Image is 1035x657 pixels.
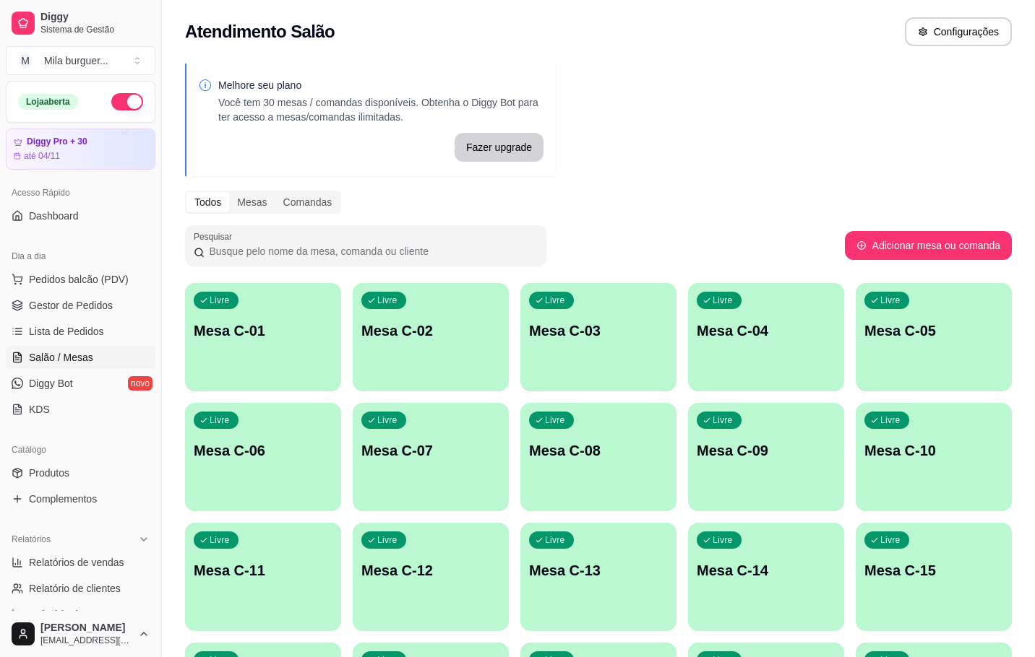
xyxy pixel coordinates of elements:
button: LivreMesa C-02 [353,283,509,391]
p: Mesa C-11 [194,560,332,580]
a: Diggy Pro + 30até 04/11 [6,129,155,170]
p: Livre [377,295,398,306]
p: Mesa C-14 [697,560,836,580]
span: [PERSON_NAME] [40,622,132,635]
span: Relatórios de vendas [29,555,124,570]
p: Livre [880,295,901,306]
p: Mesa C-05 [864,321,1003,341]
a: Lista de Pedidos [6,320,155,343]
span: Complementos [29,492,97,506]
div: Catálogo [6,438,155,461]
span: Diggy [40,11,150,24]
div: Mesas [229,192,275,212]
button: Configurações [905,17,1012,46]
span: Salão / Mesas [29,350,93,365]
button: Adicionar mesa ou comanda [845,231,1012,260]
span: Produtos [29,466,69,480]
p: Mesa C-02 [361,321,500,341]
a: Complementos [6,487,155,510]
span: Diggy Bot [29,376,73,391]
h2: Atendimento Salão [185,20,335,43]
a: Relatórios de vendas [6,551,155,574]
button: LivreMesa C-12 [353,523,509,631]
button: LivreMesa C-04 [688,283,844,391]
button: Fazer upgrade [455,133,544,162]
button: LivreMesa C-15 [856,523,1012,631]
p: Mesa C-10 [864,440,1003,461]
button: Select a team [6,46,155,75]
p: Livre [210,414,230,426]
span: Relatórios [12,534,51,545]
div: Mila burguer ... [44,53,108,68]
span: Dashboard [29,209,79,223]
div: Dia a dia [6,245,155,268]
a: Gestor de Pedidos [6,294,155,317]
p: Mesa C-01 [194,321,332,341]
div: Todos [186,192,229,212]
button: LivreMesa C-14 [688,523,844,631]
button: LivreMesa C-11 [185,523,341,631]
button: LivreMesa C-01 [185,283,341,391]
span: KDS [29,402,50,417]
p: Mesa C-09 [697,440,836,461]
button: LivreMesa C-10 [856,403,1012,511]
div: Loja aberta [18,94,78,110]
p: Livre [545,534,565,546]
button: LivreMesa C-07 [353,403,509,511]
a: Relatório de clientes [6,577,155,600]
p: Livre [713,414,733,426]
a: KDS [6,398,155,421]
p: Livre [377,534,398,546]
a: DiggySistema de Gestão [6,6,155,40]
button: LivreMesa C-03 [520,283,677,391]
p: Mesa C-13 [529,560,668,580]
p: Melhore seu plano [218,78,544,92]
a: Diggy Botnovo [6,372,155,395]
span: Relatório de mesas [29,607,116,622]
button: [PERSON_NAME][EMAIL_ADDRESS][DOMAIN_NAME] [6,617,155,651]
p: Mesa C-08 [529,440,668,461]
a: Relatório de mesas [6,603,155,626]
label: Pesquisar [194,230,237,243]
span: Sistema de Gestão [40,24,150,35]
article: Diggy Pro + 30 [27,136,87,147]
a: Dashboard [6,204,155,227]
p: Livre [545,414,565,426]
button: LivreMesa C-13 [520,523,677,631]
button: LivreMesa C-08 [520,403,677,511]
p: Mesa C-06 [194,440,332,461]
p: Livre [880,414,901,426]
button: Alterar Status [111,93,143,110]
span: Pedidos balcão (PDV) [29,272,129,287]
span: Lista de Pedidos [29,324,104,339]
p: Livre [210,534,230,546]
p: Livre [377,414,398,426]
button: LivreMesa C-09 [688,403,844,511]
span: Relatório de clientes [29,581,121,596]
span: M [18,53,33,68]
p: Livre [545,295,565,306]
button: LivreMesa C-05 [856,283,1012,391]
a: Salão / Mesas [6,346,155,369]
button: Pedidos balcão (PDV) [6,268,155,291]
p: Livre [713,295,733,306]
p: Mesa C-12 [361,560,500,580]
p: Livre [880,534,901,546]
button: LivreMesa C-06 [185,403,341,511]
div: Acesso Rápido [6,181,155,204]
p: Mesa C-15 [864,560,1003,580]
p: Você tem 30 mesas / comandas disponíveis. Obtenha o Diggy Bot para ter acesso a mesas/comandas il... [218,95,544,124]
p: Mesa C-04 [697,321,836,341]
article: até 04/11 [24,150,60,162]
p: Mesa C-07 [361,440,500,461]
p: Livre [210,295,230,306]
div: Comandas [275,192,340,212]
input: Pesquisar [205,244,538,258]
p: Livre [713,534,733,546]
span: [EMAIL_ADDRESS][DOMAIN_NAME] [40,635,132,646]
a: Produtos [6,461,155,484]
p: Mesa C-03 [529,321,668,341]
span: Gestor de Pedidos [29,298,113,313]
